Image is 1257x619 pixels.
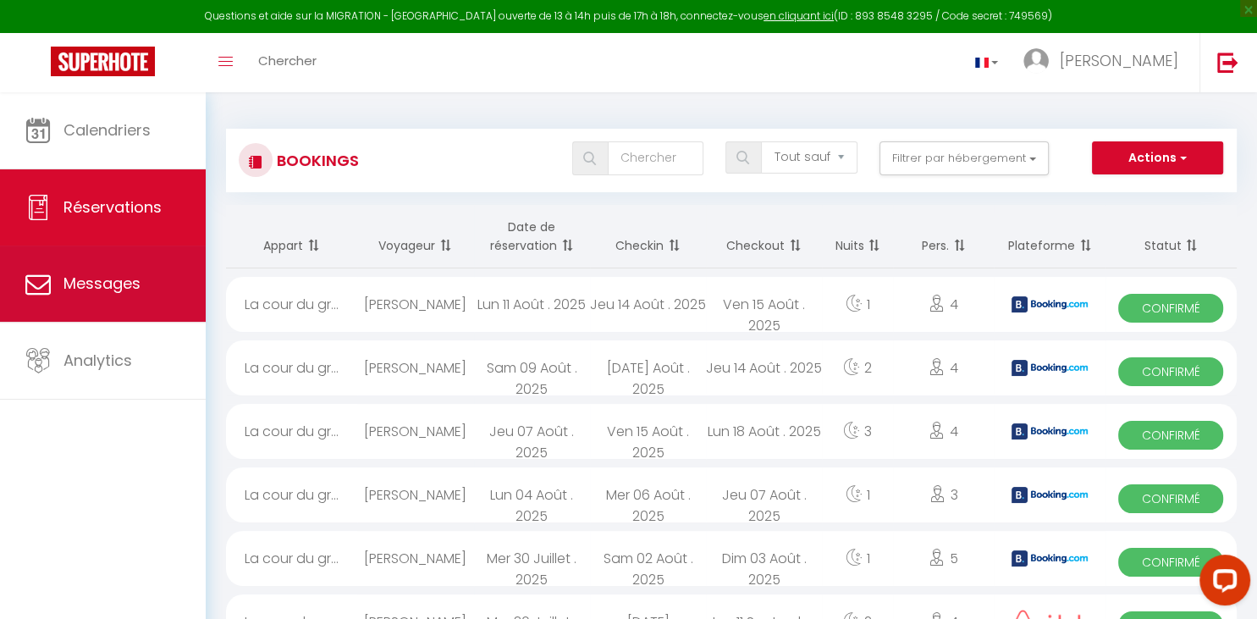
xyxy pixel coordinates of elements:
h3: Bookings [273,141,359,180]
th: Sort by nights [822,205,893,268]
a: en cliquant ici [764,8,834,23]
img: Super Booking [51,47,155,76]
span: [PERSON_NAME] [1060,50,1178,71]
th: Sort by status [1105,205,1237,268]
th: Sort by checkout [706,205,822,268]
button: Actions [1092,141,1222,175]
img: ... [1023,48,1049,74]
th: Sort by checkin [590,205,706,268]
th: Sort by guest [357,205,473,268]
iframe: LiveChat chat widget [1186,548,1257,619]
span: Analytics [63,350,132,371]
span: Calendriers [63,119,151,141]
span: Réservations [63,196,162,218]
img: logout [1217,52,1238,73]
a: ... [PERSON_NAME] [1011,33,1199,92]
th: Sort by booking date [474,205,590,268]
th: Sort by channel [994,205,1105,268]
input: Chercher [608,141,704,175]
a: Chercher [245,33,329,92]
th: Sort by people [893,205,994,268]
span: Chercher [258,52,317,69]
span: Messages [63,273,141,294]
button: Filtrer par hébergement [879,141,1049,175]
th: Sort by rentals [226,205,357,268]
